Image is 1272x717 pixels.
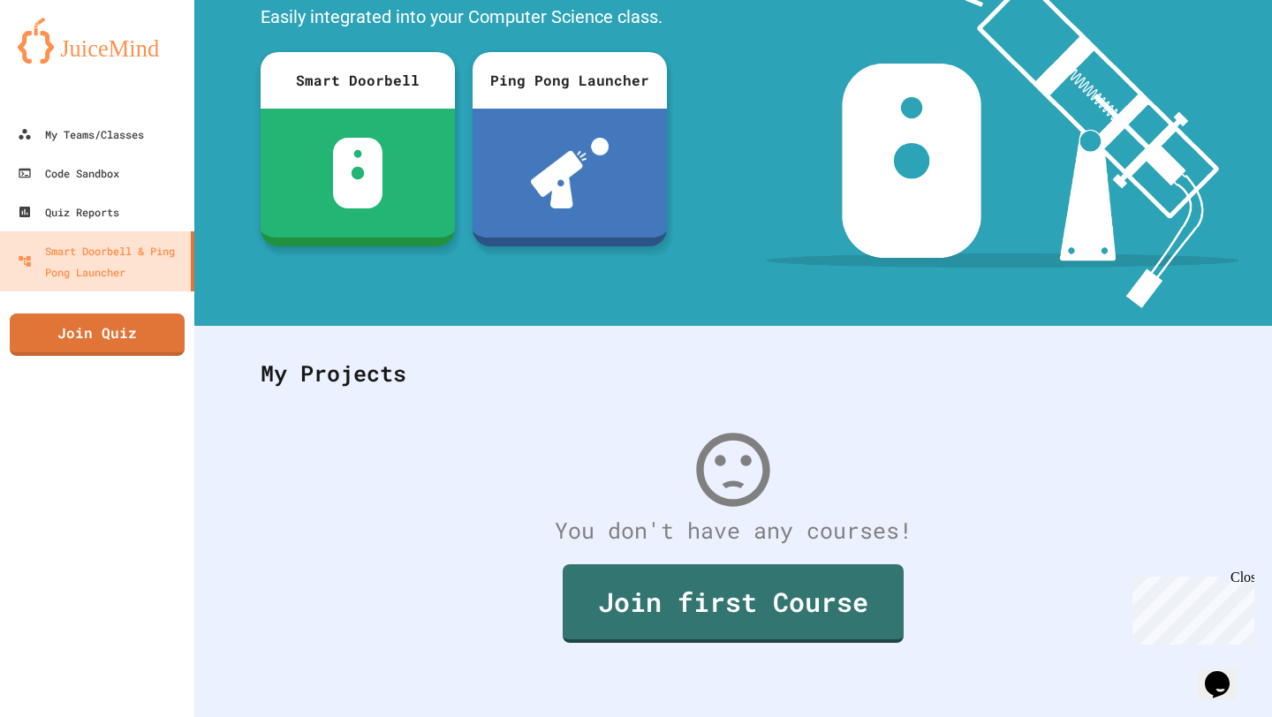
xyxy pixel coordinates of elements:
[243,339,1223,408] div: My Projects
[261,52,455,109] div: Smart Doorbell
[7,7,122,112] div: Chat with us now!Close
[563,564,904,643] a: Join first Course
[1125,570,1254,645] iframe: chat widget
[333,138,383,208] img: sdb-white.svg
[18,201,119,223] div: Quiz Reports
[531,138,609,208] img: ppl-with-ball.png
[18,18,177,64] img: logo-orange.svg
[10,313,185,356] a: Join Quiz
[473,52,667,109] div: Ping Pong Launcher
[18,124,144,145] div: My Teams/Classes
[18,240,184,283] div: Smart Doorbell & Ping Pong Launcher
[243,514,1223,547] div: You don't have any courses!
[1198,646,1254,699] iframe: chat widget
[18,162,119,184] div: Code Sandbox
